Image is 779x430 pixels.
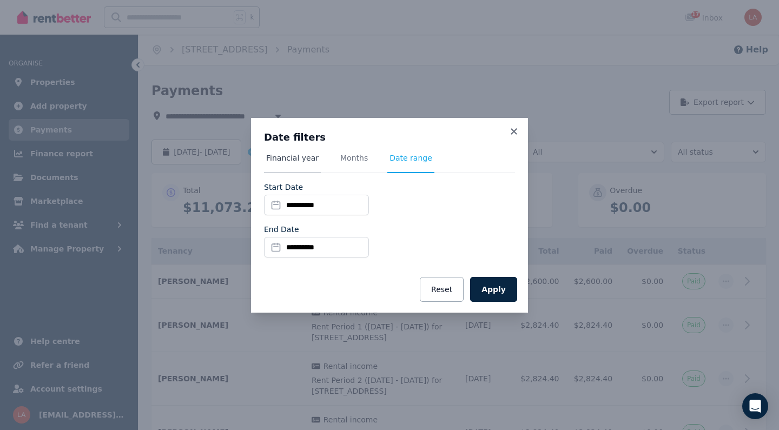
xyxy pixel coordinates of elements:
nav: Tabs [264,153,515,173]
button: Reset [420,277,464,302]
label: Start Date [264,182,303,193]
h3: Date filters [264,131,515,144]
span: Date range [389,153,432,163]
span: Financial year [266,153,319,163]
div: Open Intercom Messenger [742,393,768,419]
label: End Date [264,224,299,235]
span: Months [340,153,368,163]
button: Apply [470,277,517,302]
